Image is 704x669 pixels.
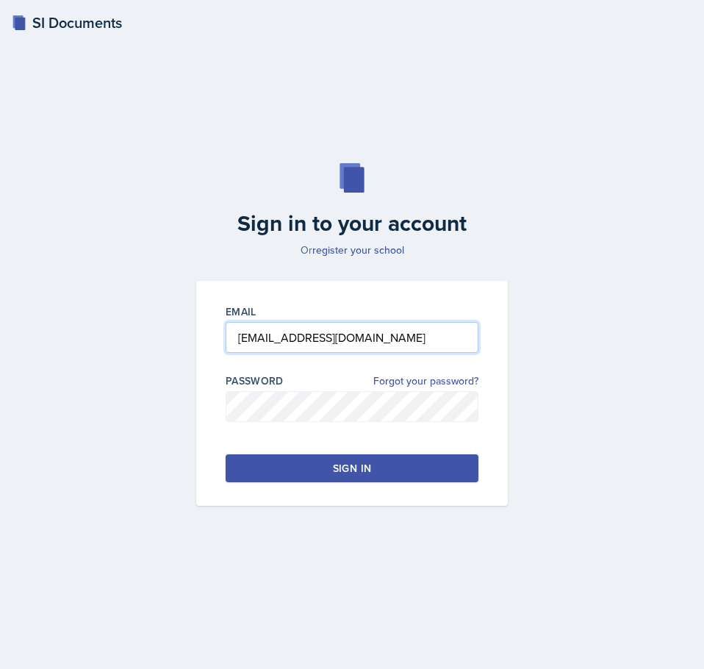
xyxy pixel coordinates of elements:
input: Email [226,322,478,353]
label: Password [226,373,284,388]
a: register your school [312,243,404,257]
a: SI Documents [12,12,122,34]
p: Or [187,243,517,257]
h2: Sign in to your account [187,210,517,237]
label: Email [226,304,256,319]
button: Sign in [226,454,478,482]
a: Forgot your password? [373,373,478,389]
div: Sign in [333,461,371,476]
